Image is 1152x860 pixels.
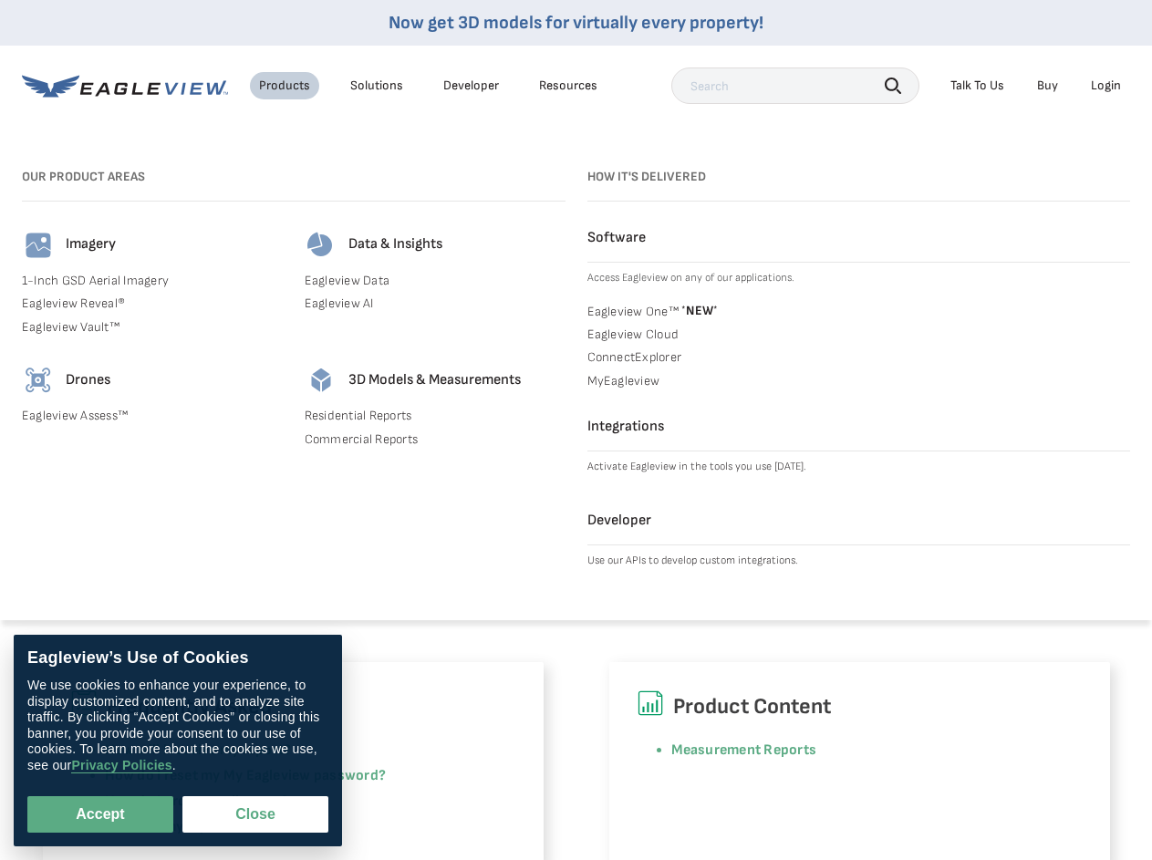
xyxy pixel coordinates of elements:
[305,273,566,289] a: Eagleview Data
[22,364,55,397] img: drones-icon.svg
[66,371,110,390] h4: Drones
[305,229,337,262] img: data-icon.svg
[443,78,499,94] a: Developer
[1037,78,1058,94] a: Buy
[259,78,310,94] div: Products
[22,295,283,312] a: Eagleview Reveal®
[22,408,283,424] a: Eagleview Assess™
[587,270,1131,286] p: Access Eagleview on any of our applications.
[587,326,1131,343] a: Eagleview Cloud
[348,235,442,254] h4: Data & Insights
[587,512,1131,531] h4: Developer
[587,512,1131,569] a: Developer Use our APIs to develop custom integrations.
[587,418,1131,475] a: Integrations Activate Eagleview in the tools you use [DATE].
[671,67,919,104] input: Search
[587,170,1131,185] h3: How it's Delivered
[22,319,283,336] a: Eagleview Vault™
[27,678,328,773] div: We use cookies to enhance your experience, to display customized content, and to analyze site tra...
[587,418,1131,437] h4: Integrations
[27,796,173,833] button: Accept
[305,295,566,312] a: Eagleview AI
[671,741,817,759] a: Measurement Reports
[305,364,337,397] img: 3d-models-icon.svg
[587,553,1131,569] p: Use our APIs to develop custom integrations.
[22,229,55,262] img: imagery-icon.svg
[1091,78,1121,94] div: Login
[679,303,718,318] span: NEW
[587,301,1131,319] a: Eagleview One™ *NEW*
[22,273,283,289] a: 1-Inch GSD Aerial Imagery
[27,648,328,668] div: Eagleview’s Use of Cookies
[587,459,1131,475] p: Activate Eagleview in the tools you use [DATE].
[348,371,521,390] h4: 3D Models & Measurements
[587,229,1131,248] h4: Software
[587,349,1131,366] a: ConnectExplorer
[22,170,566,185] h3: Our Product Areas
[66,235,116,254] h4: Imagery
[950,78,1004,94] div: Talk To Us
[182,796,328,833] button: Close
[305,408,566,424] a: Residential Reports
[637,689,1083,724] h6: Product Content
[539,78,597,94] div: Resources
[587,373,1131,389] a: MyEagleview
[389,12,763,34] a: Now get 3D models for virtually every property!
[305,431,566,448] a: Commercial Reports
[71,758,171,773] a: Privacy Policies
[350,78,403,94] div: Solutions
